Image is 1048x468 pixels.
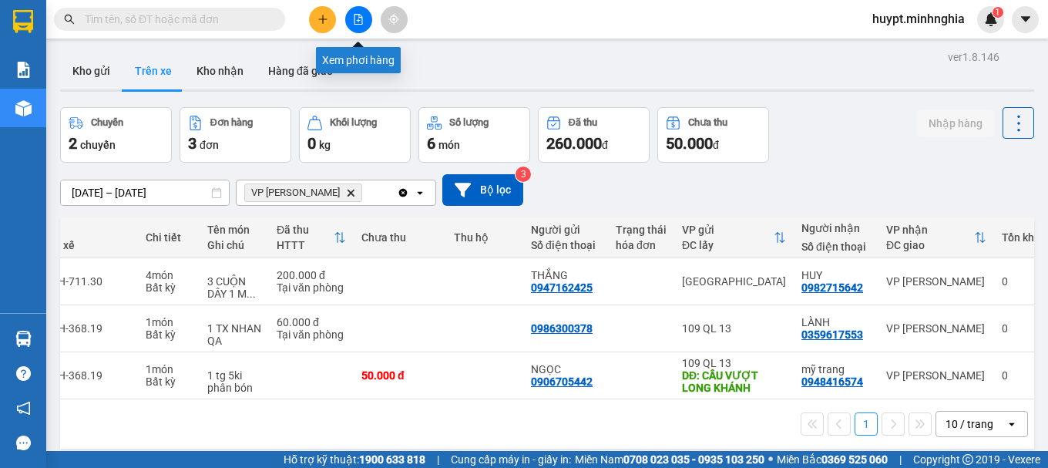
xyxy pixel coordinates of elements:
[277,224,334,236] div: Đã thu
[251,187,340,199] span: VP Phan Thiết
[64,14,75,25] span: search
[674,217,794,258] th: Toggle SortBy
[437,451,439,468] span: |
[85,11,267,28] input: Tìm tên, số ĐT hoặc mã đơn
[61,180,229,205] input: Select a date range.
[16,366,31,381] span: question-circle
[1002,322,1040,335] div: 0
[531,363,600,375] div: NGỌC
[277,281,346,294] div: Tại văn phòng
[516,167,531,182] sup: 3
[801,241,871,253] div: Số điện thoại
[146,363,192,375] div: 1 món
[319,139,331,151] span: kg
[345,6,372,33] button: file-add
[682,239,774,251] div: ĐC lấy
[309,6,336,33] button: plus
[277,239,334,251] div: HTTT
[361,369,438,382] div: 50.000 đ
[146,269,192,281] div: 4 món
[397,187,409,199] svg: Clear all
[768,456,773,463] span: ⚪️
[948,49,999,66] div: ver 1.8.146
[146,316,192,328] div: 1 món
[449,117,489,128] div: Số lượng
[330,117,377,128] div: Khối lượng
[575,451,764,468] span: Miền Nam
[442,174,523,206] button: Bộ lọc
[546,134,602,153] span: 260.000
[277,316,346,328] div: 60.000 đ
[531,281,593,294] div: 0947162425
[713,139,719,151] span: đ
[13,10,33,33] img: logo-vxr
[146,375,192,388] div: Bất kỳ
[146,231,192,244] div: Chi tiết
[388,14,399,25] span: aim
[801,281,863,294] div: 0982715642
[995,7,1000,18] span: 1
[682,275,786,288] div: [GEOGRAPHIC_DATA]
[801,269,871,281] div: HUY
[69,134,77,153] span: 2
[15,62,32,78] img: solution-icon
[247,288,256,300] span: ...
[886,275,986,288] div: VP [PERSON_NAME]
[146,328,192,341] div: Bất kỳ
[801,316,871,328] div: LÀNH
[45,239,130,251] div: Tài xế
[180,107,291,163] button: Đơn hàng3đơn
[616,239,667,251] div: hóa đơn
[15,331,32,347] img: warehouse-icon
[801,328,863,341] div: 0359617553
[1002,231,1040,244] div: Tồn kho
[602,139,608,151] span: đ
[777,451,888,468] span: Miền Bắc
[346,188,355,197] svg: Delete
[454,231,516,244] div: Thu hộ
[899,451,902,468] span: |
[45,369,130,382] div: 50H-368.19
[623,453,764,466] strong: 0708 023 035 - 0935 103 250
[451,451,571,468] span: Cung cấp máy in - giấy in:
[269,217,354,258] th: Toggle SortBy
[682,369,786,394] div: DĐ: CẦU VƯỢT LONG KHÁNH
[531,375,593,388] div: 0906705442
[801,363,871,375] div: mỹ trang
[1002,369,1040,382] div: 0
[353,14,364,25] span: file-add
[316,47,401,73] div: Xem phơi hàng
[531,322,593,335] div: 0986300378
[886,322,986,335] div: VP [PERSON_NAME]
[427,134,435,153] span: 6
[418,107,530,163] button: Số lượng6món
[916,109,995,137] button: Nhập hàng
[91,117,123,128] div: Chuyến
[531,239,600,251] div: Số điện thoại
[1012,6,1039,33] button: caret-down
[993,7,1003,18] sup: 1
[682,322,786,335] div: 109 QL 13
[146,281,192,294] div: Bất kỳ
[414,187,426,199] svg: open
[886,239,974,251] div: ĐC giao
[886,224,974,236] div: VP nhận
[256,52,345,89] button: Hàng đã giao
[16,436,31,450] span: message
[1019,12,1033,26] span: caret-down
[277,328,346,341] div: Tại văn phòng
[984,12,998,26] img: icon-new-feature
[207,275,261,300] div: 3 CUỘN DÂY 1 MÁY CẮT
[801,222,871,234] div: Người nhận
[210,117,253,128] div: Đơn hàng
[962,454,973,465] span: copyright
[207,224,261,236] div: Tên món
[855,412,878,436] button: 1
[1006,418,1018,430] svg: open
[16,401,31,416] span: notification
[365,185,367,200] input: Selected VP Phan Thiết.
[531,269,600,281] div: THẮNG
[80,139,116,151] span: chuyến
[878,217,994,258] th: Toggle SortBy
[821,453,888,466] strong: 0369 525 060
